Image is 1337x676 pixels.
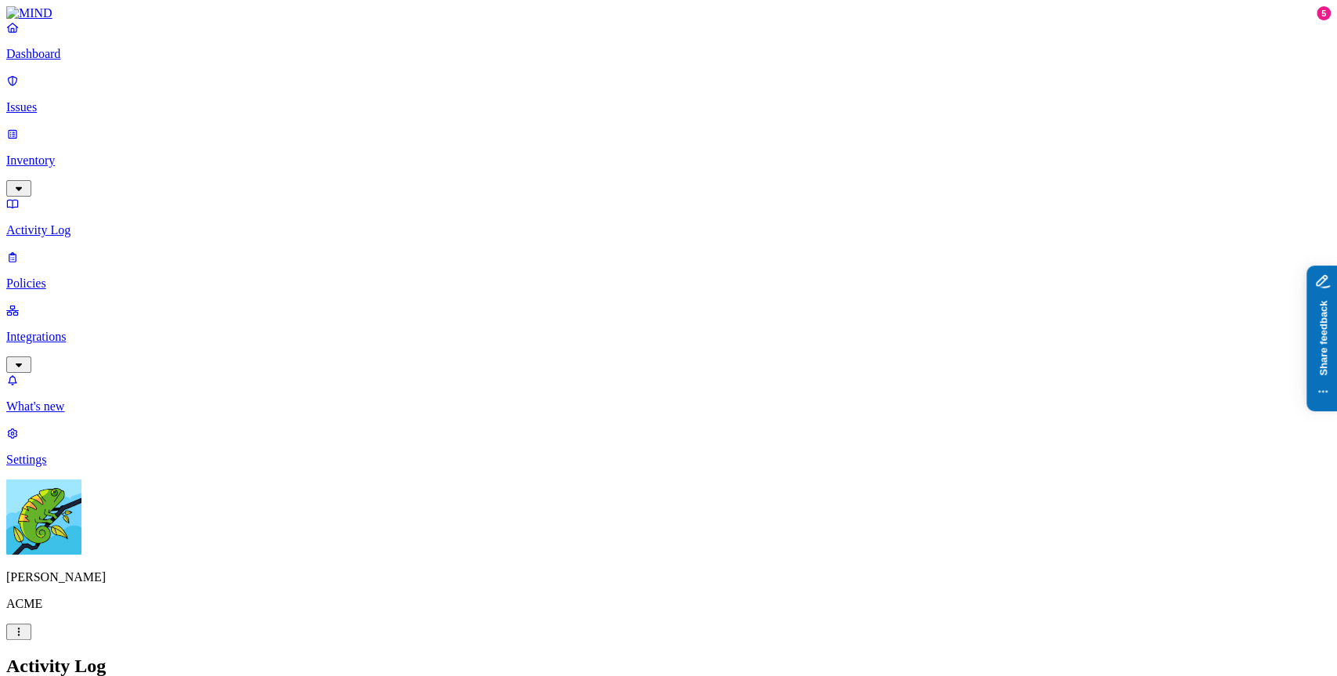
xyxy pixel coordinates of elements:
div: 5 [1317,6,1331,20]
a: Dashboard [6,20,1331,61]
img: Yuval Meshorer [6,479,81,555]
img: MIND [6,6,52,20]
p: Inventory [6,154,1331,168]
p: What's new [6,399,1331,414]
a: Issues [6,74,1331,114]
a: Inventory [6,127,1331,194]
a: Policies [6,250,1331,291]
p: Integrations [6,330,1331,344]
p: Activity Log [6,223,1331,237]
a: Activity Log [6,197,1331,237]
a: What's new [6,373,1331,414]
p: Policies [6,277,1331,291]
p: ACME [6,597,1331,611]
p: [PERSON_NAME] [6,570,1331,584]
p: Dashboard [6,47,1331,61]
a: Integrations [6,303,1331,371]
a: MIND [6,6,1331,20]
p: Settings [6,453,1331,467]
a: Settings [6,426,1331,467]
p: Issues [6,100,1331,114]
